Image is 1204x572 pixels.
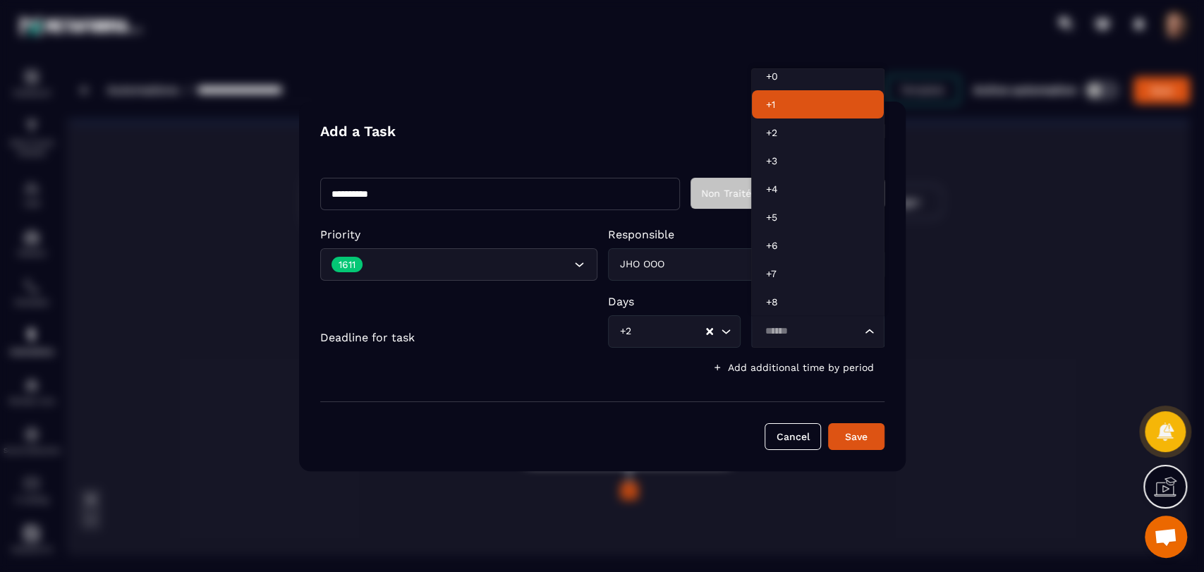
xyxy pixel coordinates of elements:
[1145,516,1187,558] div: Mở cuộc trò chuyện
[320,331,415,344] p: Deadline for task
[320,228,597,241] p: Priority
[320,123,396,142] h4: Add a Task
[766,97,870,111] p: +1
[766,210,870,224] p: +5
[766,69,870,83] p: +0
[607,248,884,281] div: Search for option
[828,423,884,450] button: Save
[766,126,870,140] p: +2
[728,360,874,375] span: Add additional time by period
[667,257,849,272] input: Search for option
[607,228,884,241] p: Responsible
[701,188,751,199] span: Non Traité
[766,154,870,168] p: +3
[766,267,870,281] p: +7
[702,355,884,380] button: Add additional time by period
[760,324,861,339] input: Search for option
[616,324,634,339] span: +2
[766,295,870,309] p: +8
[634,324,705,339] input: Search for option
[751,315,884,348] div: Search for option
[339,260,355,269] p: 1611
[616,257,667,272] span: JHO OOO
[607,315,741,348] div: Search for option
[766,182,870,196] p: +4
[607,295,741,308] p: Days
[706,326,713,336] button: Clear Selected
[765,423,821,450] button: Cancel
[766,238,870,252] p: +6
